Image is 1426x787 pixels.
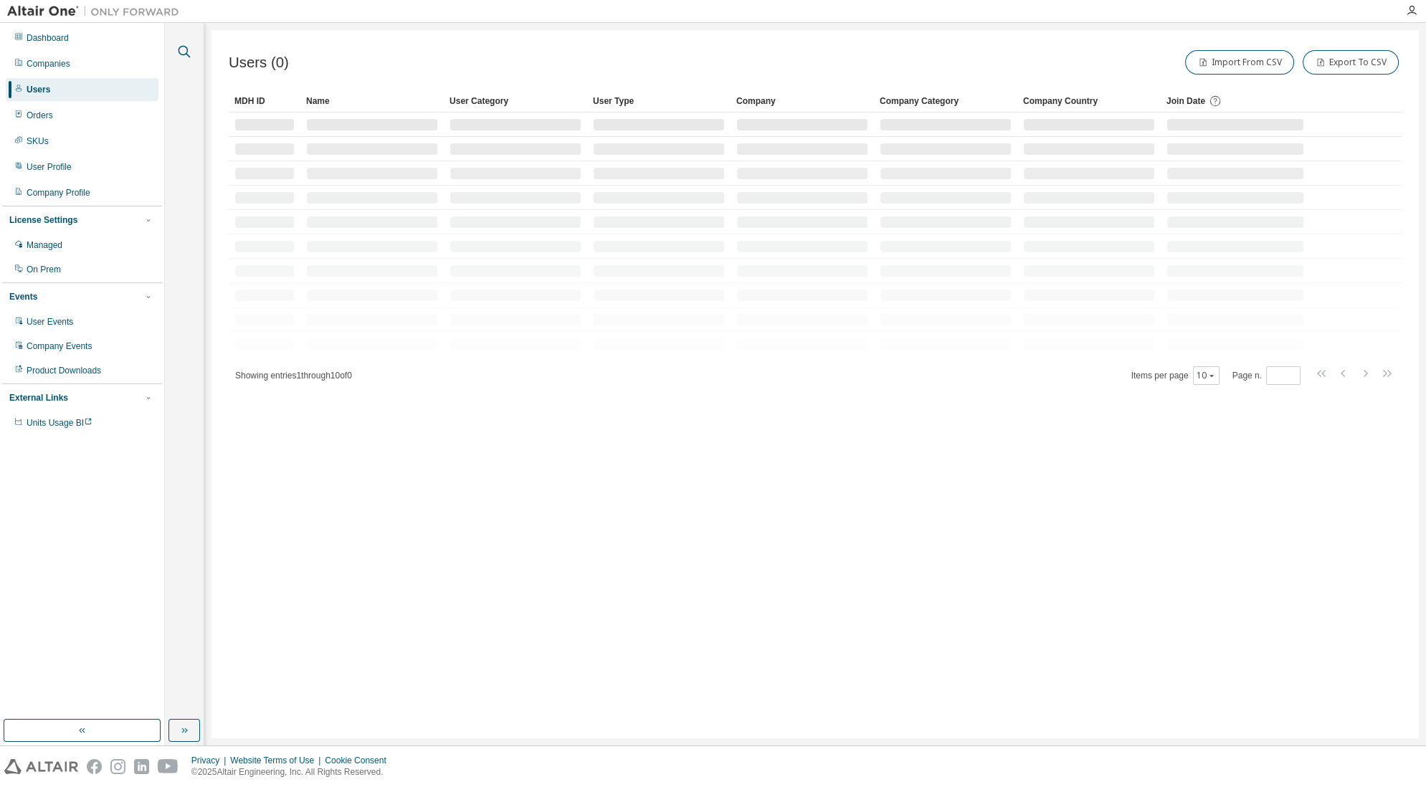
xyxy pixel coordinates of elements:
[1166,96,1205,106] span: Join Date
[27,110,53,121] div: Orders
[110,759,125,774] img: instagram.svg
[880,90,1012,113] div: Company Category
[27,32,69,44] div: Dashboard
[27,84,50,95] div: Users
[229,54,289,71] span: Users (0)
[191,766,395,778] p: © 2025 Altair Engineering, Inc. All Rights Reserved.
[230,755,325,766] div: Website Terms of Use
[134,759,149,774] img: linkedin.svg
[593,90,725,113] div: User Type
[27,239,62,251] div: Managed
[1185,50,1294,75] button: Import From CSV
[4,759,78,774] img: altair_logo.svg
[27,58,70,70] div: Companies
[27,365,101,376] div: Product Downloads
[158,759,179,774] img: youtube.svg
[7,4,186,19] img: Altair One
[234,90,295,113] div: MDH ID
[736,90,868,113] div: Company
[9,214,77,226] div: License Settings
[1209,95,1222,108] svg: Date when the user was first added or directly signed up. If the user was deleted and later re-ad...
[9,291,37,302] div: Events
[1232,366,1301,385] span: Page n.
[325,755,394,766] div: Cookie Consent
[27,264,61,275] div: On Prem
[27,161,72,173] div: User Profile
[27,340,92,352] div: Company Events
[9,392,68,404] div: External Links
[306,90,438,113] div: Name
[1023,90,1155,113] div: Company Country
[191,755,230,766] div: Privacy
[1303,50,1399,75] button: Export To CSV
[450,90,581,113] div: User Category
[27,316,73,328] div: User Events
[235,371,352,381] span: Showing entries 1 through 10 of 0
[27,418,92,428] span: Units Usage BI
[27,135,49,147] div: SKUs
[27,187,90,199] div: Company Profile
[1131,366,1220,385] span: Items per page
[87,759,102,774] img: facebook.svg
[1197,370,1216,381] button: 10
